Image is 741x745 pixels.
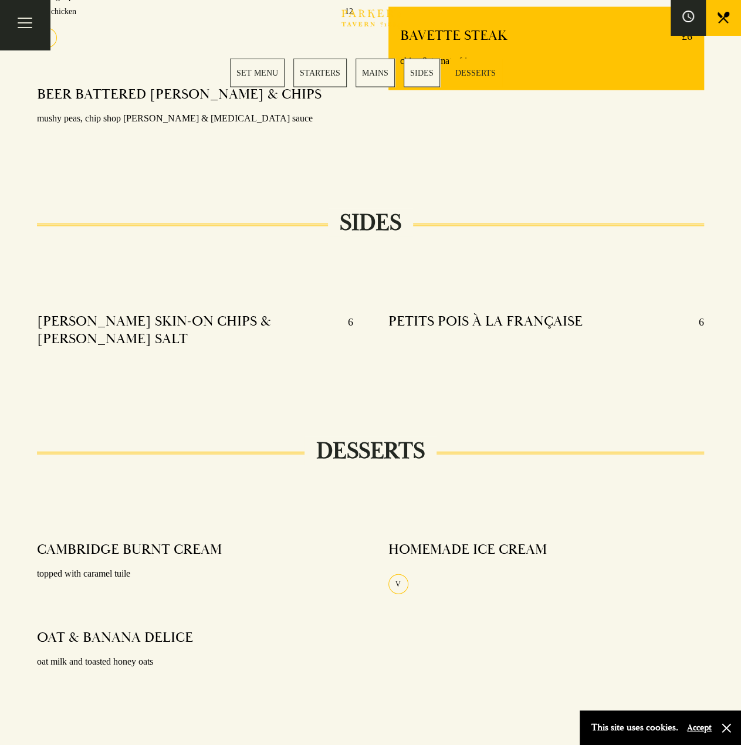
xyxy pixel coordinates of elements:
[336,313,353,348] p: 6
[404,59,440,87] a: 4 / 5
[37,313,336,348] h4: [PERSON_NAME] SKIN-ON CHIPS & [PERSON_NAME] SALT
[37,653,353,670] p: oat milk and toasted honey oats
[449,59,502,87] a: 5 / 5
[400,27,507,46] h4: BAVETTE STEAK
[304,437,437,465] h2: DESSERTS
[328,209,413,237] h2: SIDES
[388,541,547,558] h4: HOMEMADE ICE CREAM
[37,541,222,558] h4: CAMBRIDGE BURNT CREAM
[356,59,395,87] a: 3 / 5
[388,574,408,594] div: V
[37,629,193,646] h4: OAT & BANANA DELICE
[37,4,76,19] p: add chicken
[230,59,285,87] a: 1 / 5
[37,110,353,127] p: mushy peas, chip shop [PERSON_NAME] & [MEDICAL_DATA] sauce
[345,4,353,19] p: 12
[720,722,732,734] button: Close and accept
[37,565,353,583] p: topped with caramel tuile
[687,313,704,331] p: 6
[293,59,347,87] a: 2 / 5
[591,719,678,736] p: This site uses cookies.
[388,313,583,331] h4: PETITS POIS À LA FRANÇAISE
[670,27,692,46] p: £6
[687,722,712,733] button: Accept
